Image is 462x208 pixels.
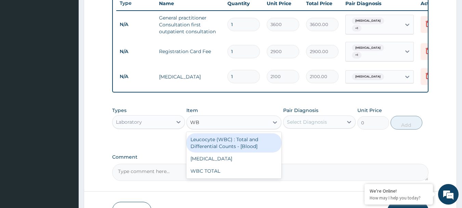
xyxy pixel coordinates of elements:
[156,45,224,58] td: Registration Card Fee
[370,195,428,201] p: How may I help you today?
[352,17,384,24] span: [MEDICAL_DATA]
[36,38,115,47] div: Chat with us now
[116,18,156,31] td: N/A
[287,119,327,125] div: Select Diagnosis
[186,152,281,165] div: [MEDICAL_DATA]
[352,73,384,80] span: [MEDICAL_DATA]
[112,108,127,113] label: Types
[357,107,382,114] label: Unit Price
[40,61,94,130] span: We're online!
[116,45,156,58] td: N/A
[283,107,318,114] label: Pair Diagnosis
[116,70,156,83] td: N/A
[116,119,142,125] div: Laboratory
[112,3,129,20] div: Minimize live chat window
[391,116,422,130] button: Add
[186,165,281,177] div: WBC TOTAL
[13,34,28,51] img: d_794563401_company_1708531726252_794563401
[3,137,130,161] textarea: Type your message and hit 'Enter'
[112,154,429,160] label: Comment
[186,133,281,152] div: Leucocyte (WBC) : Total and Differential Counts - [Blood]
[156,11,224,38] td: General practitioner Consultation first outpatient consultation
[370,188,428,194] div: We're Online!
[352,25,361,32] span: + 1
[352,45,384,51] span: [MEDICAL_DATA]
[352,52,361,59] span: + 1
[186,107,198,114] label: Item
[156,70,224,84] td: [MEDICAL_DATA]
